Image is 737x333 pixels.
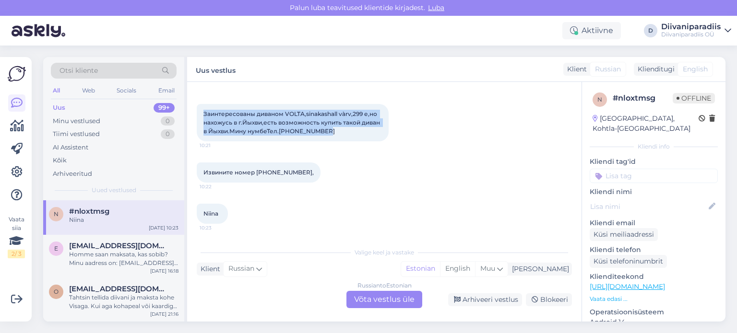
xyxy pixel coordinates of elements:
[357,281,412,290] div: Russian to Estonian
[562,22,621,39] div: Aktiivne
[590,295,718,303] p: Vaata edasi ...
[203,110,381,135] span: Заинтересованы диваном VOLTA,sinakashall vàrv,299 е,но нахожусь в г.Йыхви,есть возможность купить...
[8,65,26,83] img: Askly Logo
[673,93,715,103] span: Offline
[8,250,25,258] div: 2 / 3
[661,31,721,38] div: Diivaniparadiis OÜ
[53,103,65,113] div: Uus
[508,264,569,274] div: [PERSON_NAME]
[53,156,67,165] div: Kõik
[149,224,178,231] div: [DATE] 10:23
[51,84,62,97] div: All
[590,157,718,167] p: Kliendi tag'id
[54,210,59,218] span: n
[590,201,707,212] input: Lisa nimi
[150,267,178,275] div: [DATE] 16:18
[200,224,236,231] span: 10:23
[54,288,59,295] span: o
[69,207,109,216] span: #nloxtmsg
[597,96,602,103] span: n
[613,92,673,104] div: # nloxtmsg
[590,228,658,241] div: Küsi meiliaadressi
[590,218,718,228] p: Kliendi email
[196,63,236,76] label: Uus vestlus
[69,250,178,267] div: Homme saan maksata, kas sobib? Minu aadress on: [EMAIL_ADDRESS][DOMAIN_NAME]
[200,142,236,149] span: 10:21
[590,272,718,282] p: Klienditeekond
[346,291,422,308] div: Võta vestlus üle
[197,248,572,257] div: Valige keel ja vastake
[590,142,718,151] div: Kliendi info
[156,84,177,97] div: Email
[401,262,440,276] div: Estonian
[595,64,621,74] span: Russian
[590,245,718,255] p: Kliendi telefon
[644,24,657,37] div: D
[80,84,97,97] div: Web
[590,169,718,183] input: Lisa tag
[54,245,58,252] span: e
[150,310,178,318] div: [DATE] 21:16
[59,66,98,76] span: Otsi kliente
[69,285,169,293] span: olgapino78@hotmail.com
[69,216,178,224] div: Niina
[154,103,175,113] div: 99+
[53,143,88,152] div: AI Assistent
[53,129,100,139] div: Tiimi vestlused
[440,262,475,276] div: English
[115,84,138,97] div: Socials
[593,114,699,134] div: [GEOGRAPHIC_DATA], Kohtla-[GEOGRAPHIC_DATA]
[425,3,447,12] span: Luba
[590,255,667,268] div: Küsi telefoninumbrit
[203,169,314,176] span: Извините номер [PHONE_NUMBER],
[53,116,100,126] div: Minu vestlused
[197,264,220,274] div: Klient
[634,64,675,74] div: Klienditugi
[590,282,665,291] a: [URL][DOMAIN_NAME]
[661,23,721,31] div: Diivaniparadiis
[161,116,175,126] div: 0
[480,264,495,273] span: Muu
[526,293,572,306] div: Blokeeri
[200,183,236,190] span: 10:22
[661,23,731,38] a: DiivaniparadiisDiivaniparadiis OÜ
[590,187,718,197] p: Kliendi nimi
[69,241,169,250] span: erikaruban7@gmail.com
[563,64,587,74] div: Klient
[161,129,175,139] div: 0
[69,293,178,310] div: Tahtsin tellida diivani ja maksta kohe Visaga. Kui aga kohapeal või kaardiga maksevõimalusele vaj...
[683,64,708,74] span: English
[590,307,718,317] p: Operatsioonisüsteem
[448,293,522,306] div: Arhiveeri vestlus
[228,264,254,274] span: Russian
[590,317,718,327] p: Android 14
[53,169,92,179] div: Arhiveeritud
[92,186,136,195] span: Uued vestlused
[8,215,25,258] div: Vaata siia
[203,210,218,217] span: Niina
